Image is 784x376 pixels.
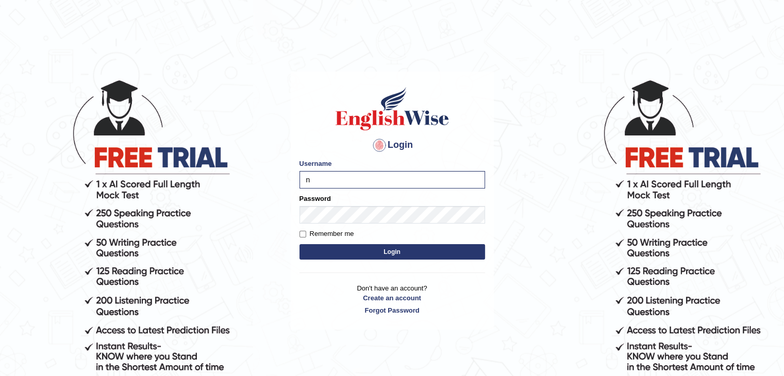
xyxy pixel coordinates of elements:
label: Remember me [299,229,354,239]
label: Username [299,159,332,168]
button: Login [299,244,485,260]
a: Create an account [299,293,485,303]
h4: Login [299,137,485,153]
input: Remember me [299,231,306,237]
p: Don't have an account? [299,283,485,315]
img: Logo of English Wise sign in for intelligent practice with AI [333,86,451,132]
label: Password [299,194,331,203]
a: Forgot Password [299,305,485,315]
